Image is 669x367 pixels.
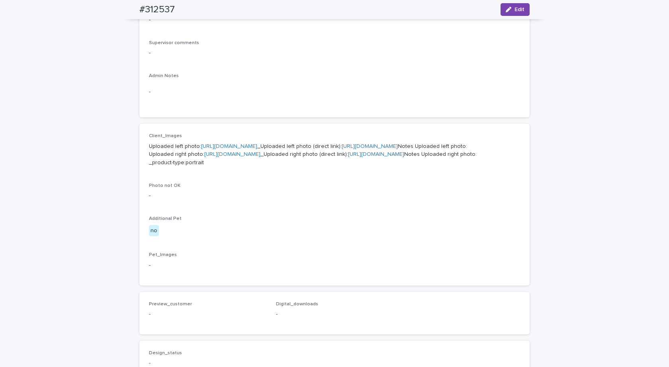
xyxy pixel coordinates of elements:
[149,41,199,45] span: Supervisor comments
[514,7,524,12] span: Edit
[149,49,520,57] p: -
[204,151,260,157] a: [URL][DOMAIN_NAME]
[149,88,520,96] p: -
[149,16,520,24] p: -
[149,351,182,355] span: Design_status
[149,134,182,138] span: Client_Images
[149,310,266,318] p: -
[342,144,398,149] a: [URL][DOMAIN_NAME]
[501,3,530,16] button: Edit
[276,302,318,307] span: Digital_downloads
[149,225,159,237] div: no
[149,261,520,270] p: -
[139,4,175,16] h2: #312537
[149,183,180,188] span: Photo not OK
[149,142,520,167] p: Uploaded left photo: _Uploaded left photo (direct link): Notes Uploaded left photo: Uploaded righ...
[348,151,404,157] a: [URL][DOMAIN_NAME]
[149,74,179,78] span: Admin Notes
[201,144,257,149] a: [URL][DOMAIN_NAME]
[149,216,182,221] span: Additional Pet
[149,192,520,200] p: -
[276,310,393,318] p: -
[149,302,192,307] span: Preview_customer
[149,252,177,257] span: Pet_Images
